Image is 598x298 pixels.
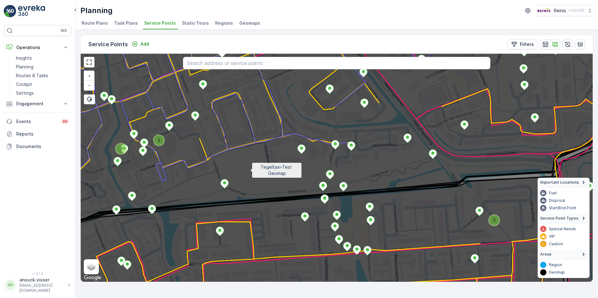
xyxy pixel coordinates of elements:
[537,5,593,16] button: Reinis(+02:00)
[84,71,94,81] a: Zoom In
[549,226,576,231] p: Special Needs
[88,40,128,49] p: Service Points
[549,206,576,211] p: Start/End Point
[88,82,91,88] span: −
[549,270,565,275] p: Geomap
[4,140,71,153] a: Documents
[114,20,138,26] span: Task Plans
[16,55,32,61] p: Insights
[16,44,59,51] p: Operations
[489,216,499,225] div: 2
[549,241,563,246] p: Caution
[537,7,551,14] img: Reinis-Logo-Vrijstaand_Tekengebied-1-copy2_aBO4n7j.png
[84,57,94,67] a: View Fullscreen
[154,136,158,139] div: 2
[540,180,579,185] span: Important Locations
[16,90,34,96] p: Settings
[13,54,71,62] a: Insights
[549,262,562,267] p: Region
[16,131,69,137] p: Reports
[88,73,91,78] span: +
[4,97,71,110] button: Engagement
[538,214,590,223] summary: Service Point Types
[140,41,149,47] p: Add
[82,274,103,282] img: Google
[13,62,71,71] a: Planning
[16,64,33,70] p: Planning
[63,119,68,124] p: 99
[554,7,566,14] p: Reinis
[4,272,71,276] span: v 1.51.0
[569,8,584,13] p: ( +02:00 )
[538,250,590,259] summary: Areas
[19,277,64,283] p: anouck.visser
[80,6,113,16] p: Planning
[13,89,71,97] a: Settings
[82,20,108,26] span: Route Plans
[16,101,59,107] p: Engagement
[116,144,120,148] div: 2
[13,71,71,80] a: Routes & Tasks
[540,216,578,221] span: Service Point Types
[154,136,164,145] div: 2
[82,274,103,282] a: Open this area in Google Maps (opens a new window)
[116,144,126,153] div: 2
[489,216,493,219] div: 2
[4,128,71,140] a: Reports
[538,178,590,187] summary: Important Locations
[16,81,32,87] p: Cockpit
[182,20,209,26] span: Static Tours
[16,118,58,125] p: Events
[84,81,94,90] a: Zoom Out
[144,20,176,26] span: Service Points
[4,277,71,293] button: AAanouck.visser[EMAIL_ADDRESS][DOMAIN_NAME]
[507,39,538,49] button: Filters
[16,143,69,150] p: Documents
[4,5,16,17] img: logo
[4,115,71,128] a: Events99
[84,260,98,274] a: Layers
[549,191,557,196] p: Fuel
[520,41,534,47] p: Filters
[84,94,95,104] div: Bulk Select
[183,57,490,69] input: Search address or service points
[4,41,71,54] button: Operations
[13,80,71,89] a: Cockpit
[61,28,67,33] p: ⌘B
[215,20,233,26] span: Regions
[129,40,152,48] button: Add
[18,5,45,17] img: logo_light-DOdMpM7g.png
[16,72,48,79] p: Routes & Tasks
[549,198,565,203] p: Disposal
[19,283,64,293] p: [EMAIL_ADDRESS][DOMAIN_NAME]
[540,252,551,257] span: Areas
[239,20,260,26] span: Geomaps
[549,234,555,239] p: VIP
[5,280,15,290] div: AA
